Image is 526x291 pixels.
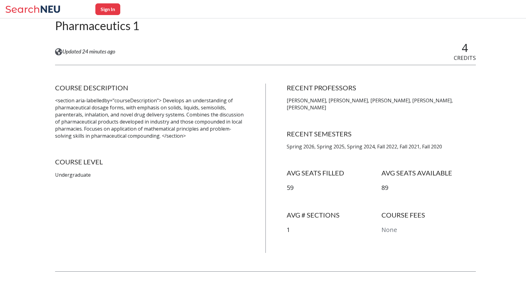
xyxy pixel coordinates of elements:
[287,169,381,177] h4: AVG SEATS FILLED
[55,158,245,166] h4: COURSE LEVEL
[381,211,476,219] h4: COURSE FEES
[62,48,115,55] span: Updated 24 minutes ago
[381,226,476,234] p: None
[287,183,381,192] p: 59
[55,84,245,92] h4: COURSE DESCRIPTION
[381,183,476,192] p: 89
[55,97,245,139] p: <section aria-labelledby="courseDescription"> Develops an understanding of pharmaceutical dosage ...
[287,97,476,111] p: [PERSON_NAME], [PERSON_NAME], [PERSON_NAME], [PERSON_NAME], [PERSON_NAME]
[287,211,381,219] h4: AVG # SECTIONS
[381,169,476,177] h4: AVG SEATS AVAILABLE
[454,54,476,61] span: CREDITS
[287,226,381,234] p: 1
[462,40,468,55] span: 4
[287,130,476,138] h4: RECENT SEMESTERS
[287,84,476,92] h4: RECENT PROFESSORS
[55,18,139,33] h2: Pharmaceutics 1
[55,171,245,179] p: Undergraduate
[287,143,476,150] p: Spring 2026, Spring 2025, Spring 2024, Fall 2022, Fall 2021, Fall 2020
[95,3,120,15] button: Sign In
